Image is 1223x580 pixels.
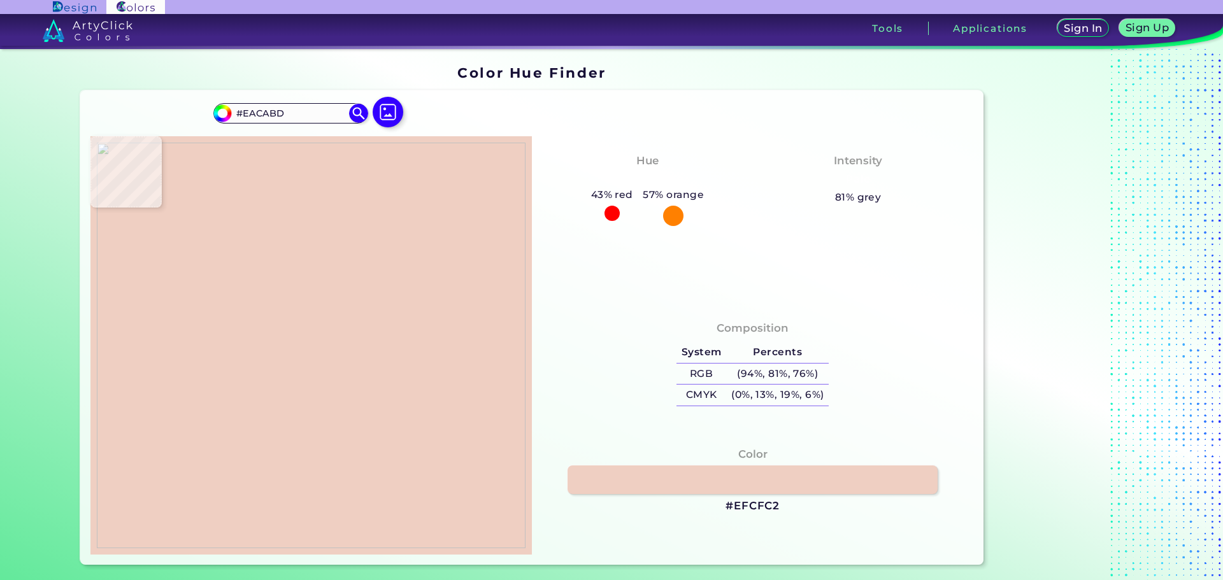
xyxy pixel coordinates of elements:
[53,1,96,13] img: ArtyClick Design logo
[726,342,829,363] h5: Percents
[835,189,882,206] h5: 81% grey
[373,97,403,127] img: icon picture
[676,364,726,385] h5: RGB
[872,24,903,33] h3: Tools
[1066,24,1100,33] h5: Sign In
[457,63,606,82] h1: Color Hue Finder
[738,445,768,463] h4: Color
[726,499,780,514] h3: #EFCFC2
[606,172,689,187] h3: Red-Orange
[726,385,829,406] h5: (0%, 13%, 19%, 6%)
[953,24,1027,33] h3: Applications
[636,152,659,170] h4: Hue
[231,104,350,122] input: type color..
[676,342,726,363] h5: System
[1127,23,1167,32] h5: Sign Up
[349,104,368,123] img: icon search
[834,152,882,170] h4: Intensity
[717,319,789,337] h4: Composition
[43,19,132,42] img: logo_artyclick_colors_white.svg
[676,385,726,406] h5: CMYK
[726,364,829,385] h5: (94%, 81%, 76%)
[638,187,709,203] h5: 57% orange
[586,187,638,203] h5: 43% red
[1122,20,1173,36] a: Sign Up
[1060,20,1106,36] a: Sign In
[97,143,526,548] img: 40e8cdee-a46f-45a7-b22a-38b283abc717
[840,172,876,187] h3: Pale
